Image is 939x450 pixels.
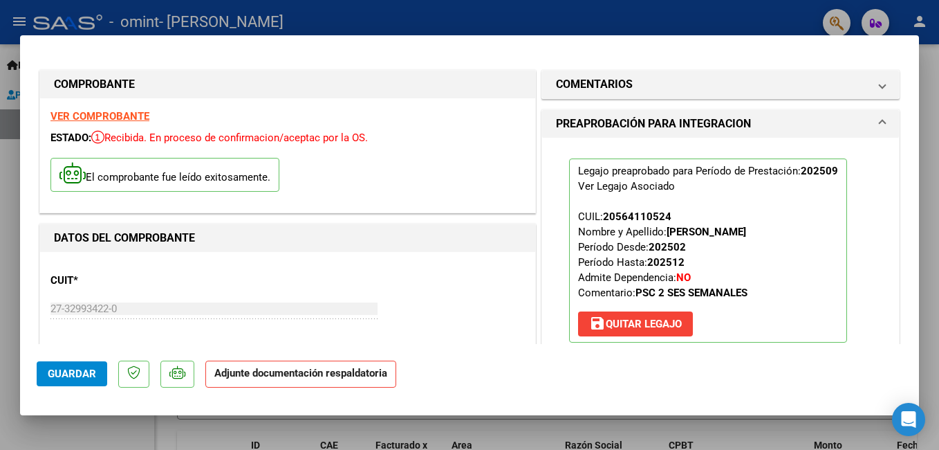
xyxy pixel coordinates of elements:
span: CUIL: Nombre y Apellido: Período Desde: Período Hasta: Admite Dependencia: [578,210,747,299]
div: Ver Legajo Asociado [578,179,675,194]
strong: 202512 [647,256,685,269]
a: VER COMPROBANTE [50,110,149,123]
strong: DATOS DEL COMPROBANTE [54,231,195,244]
p: Legajo preaprobado para Período de Prestación: [569,159,847,343]
button: Quitar Legajo [578,312,693,336]
div: PREAPROBACIÓN PARA INTEGRACION [542,138,899,375]
h1: PREAPROBACIÓN PARA INTEGRACION [556,116,751,132]
mat-icon: save [589,315,606,332]
mat-expansion-panel-header: COMENTARIOS [542,71,899,98]
div: 20564110524 [603,209,671,224]
strong: 202502 [649,241,686,253]
strong: PSC 2 SES SEMANALES [635,287,747,299]
p: CUIT [50,273,193,289]
p: El comprobante fue leído exitosamente. [50,158,279,192]
strong: Adjunte documentación respaldatoria [214,367,387,379]
strong: [PERSON_NAME] [667,226,746,238]
h1: COMENTARIOS [556,76,633,93]
span: ESTADO: [50,132,91,144]
span: ANALISIS PRESTADOR [50,344,156,357]
div: Open Intercom Messenger [892,403,925,436]
strong: 202509 [801,165,838,177]
span: Quitar Legajo [589,318,682,330]
mat-expansion-panel-header: PREAPROBACIÓN PARA INTEGRACION [542,110,899,138]
span: Guardar [48,368,96,380]
button: Guardar [37,361,107,386]
strong: NO [676,271,691,284]
strong: COMPROBANTE [54,78,135,91]
span: Recibida. En proceso de confirmacion/aceptac por la OS. [91,132,368,144]
span: Comentario: [578,287,747,299]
